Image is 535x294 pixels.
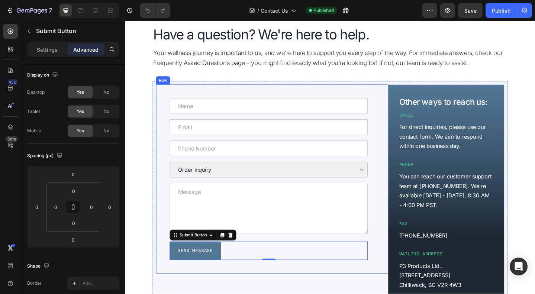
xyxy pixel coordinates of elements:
input: 0px [66,185,81,197]
button: Publish [486,3,517,18]
input: Name [48,84,264,101]
button: 7 [3,3,55,18]
span: / [257,7,259,14]
p: P3 Products Ltd., [298,262,401,272]
input: 0px [66,217,81,229]
p: For direct inquiries, please use our contact form. We aim to respond within one business day. [298,110,401,142]
p: Settings [37,46,58,54]
input: 0 [66,234,81,245]
div: Row [35,62,47,68]
span: Contact Us [261,7,288,14]
input: 0px [50,201,61,213]
input: 0 [66,169,81,180]
input: Phone Number [48,130,264,148]
input: 0px [86,201,97,213]
div: Submit Button [58,230,90,237]
div: Publish [492,7,510,14]
span: No [103,127,109,134]
div: Add... [83,280,117,287]
input: 0 [104,201,115,213]
input: 0 [31,201,42,213]
div: Display on [27,70,59,80]
p: [PHONE_NUMBER] [298,229,401,239]
iframe: Design area [125,21,535,294]
span: Save [464,7,477,14]
p: 7 [49,6,52,15]
input: Email [48,107,264,125]
p: You can reach our customer support team at [PHONE_NUMBER]. We're available [DATE] - [DATE], 8:30 ... [298,164,401,206]
span: Published [313,7,334,14]
div: 450 [7,79,18,85]
h2: Mailing Address [297,249,402,259]
div: Border [27,280,42,287]
p: Submit Button [36,26,116,35]
h2: Phone [297,152,402,162]
div: Undo/Redo [140,3,170,18]
button: Save [458,3,483,18]
span: Yes [77,89,84,96]
div: Beta [6,136,18,142]
div: Shape [27,261,51,271]
span: Yes [77,127,84,134]
p: Chilliwack, BC V2R 4W3 [298,282,401,293]
h2: Other ways to reach us: [297,83,402,94]
div: Desktop [27,89,45,96]
p: Your wellness journey is important to us, and we're here to support you every step of the way. Fo... [30,29,416,52]
span: No [103,108,109,115]
div: Mobile [27,127,41,134]
button: Send Message [48,240,104,261]
h2: Email [297,98,402,108]
div: Spacing (px) [27,151,64,161]
span: Yes [77,108,84,115]
p: Have a question? We're here to help. [30,6,416,24]
div: Send Message [57,246,95,255]
div: Tablet [27,108,40,115]
p: Advanced [73,46,99,54]
div: Open Intercom Messenger [510,258,528,275]
p: [STREET_ADDRESS] [298,272,401,282]
span: No [103,89,109,96]
h2: Fax [297,216,402,226]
